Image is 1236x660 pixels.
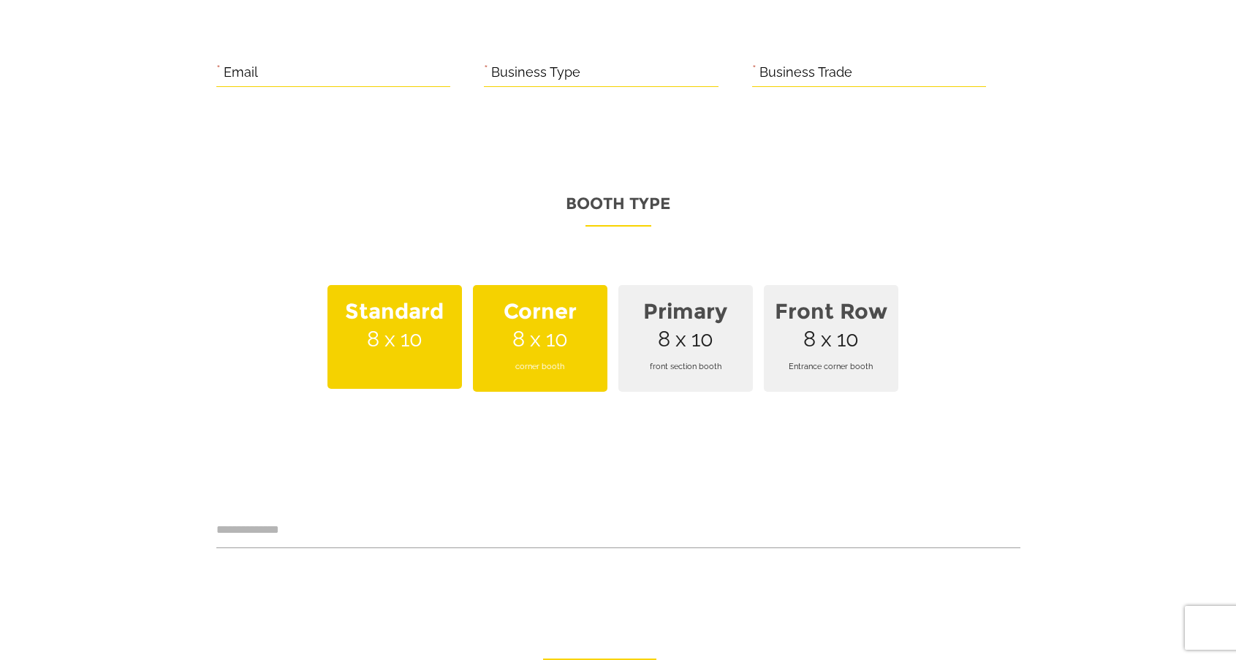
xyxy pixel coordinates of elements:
label: Business Trade [759,61,852,84]
span: 8 x 10 [764,285,898,392]
label: Email [224,61,258,84]
label: Business Type [491,61,580,84]
input: Enter your email address [19,178,267,210]
span: 8 x 10 [473,285,607,392]
span: 8 x 10 [618,285,753,392]
em: Submit [214,450,265,470]
strong: Primary [627,290,744,333]
span: front section booth [627,346,744,387]
span: 8 x 10 [327,285,462,389]
div: Minimize live chat window [240,7,275,42]
div: Leave a message [76,82,246,101]
span: Entrance corner booth [773,346,890,387]
textarea: Type your message and click 'Submit' [19,221,267,438]
strong: Standard [336,290,453,333]
strong: Corner [482,290,599,333]
span: corner booth [482,346,599,387]
input: Enter your last name [19,135,267,167]
strong: Front Row [773,290,890,333]
p: Booth Type [216,189,1020,227]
